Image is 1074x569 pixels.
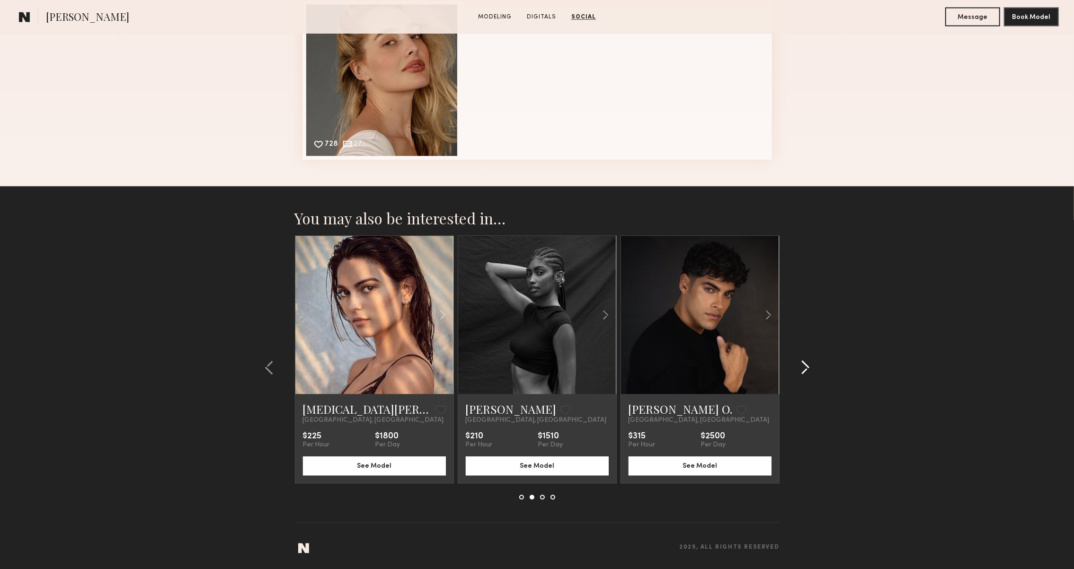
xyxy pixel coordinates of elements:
[629,441,656,449] div: Per Hour
[701,432,726,441] div: $2500
[303,441,330,449] div: Per Hour
[538,432,563,441] div: $1510
[1004,12,1059,20] a: Book Model
[466,456,609,475] button: See Model
[303,461,446,469] a: See Model
[945,7,1000,26] button: Message
[303,401,432,417] a: [MEDICAL_DATA][PERSON_NAME]
[466,461,609,469] a: See Model
[538,441,563,449] div: Per Day
[466,417,607,424] span: [GEOGRAPHIC_DATA], [GEOGRAPHIC_DATA]
[1004,7,1059,26] button: Book Model
[474,13,515,21] a: Modeling
[295,209,780,228] h2: You may also be interested in…
[701,441,726,449] div: Per Day
[303,456,446,475] button: See Model
[629,401,733,417] a: [PERSON_NAME] O.
[466,441,493,449] div: Per Hour
[680,544,780,551] span: 2025, all rights reserved
[568,13,600,21] a: Social
[629,456,772,475] button: See Model
[354,141,363,149] div: 27
[375,441,400,449] div: Per Day
[303,432,330,441] div: $225
[466,401,557,417] a: [PERSON_NAME]
[375,432,400,441] div: $1800
[629,432,656,441] div: $315
[46,9,129,26] span: [PERSON_NAME]
[629,461,772,469] a: See Model
[523,13,560,21] a: Digitals
[629,417,770,424] span: [GEOGRAPHIC_DATA], [GEOGRAPHIC_DATA]
[466,432,493,441] div: $210
[303,417,444,424] span: [GEOGRAPHIC_DATA], [GEOGRAPHIC_DATA]
[325,141,338,149] div: 728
